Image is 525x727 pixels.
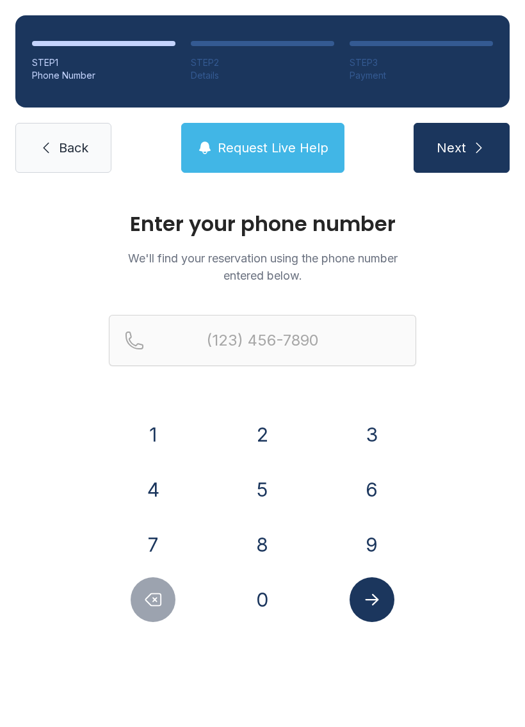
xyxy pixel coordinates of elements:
[350,412,394,457] button: 3
[109,214,416,234] h1: Enter your phone number
[131,412,175,457] button: 1
[240,577,285,622] button: 0
[218,139,328,157] span: Request Live Help
[131,577,175,622] button: Delete number
[437,139,466,157] span: Next
[350,577,394,622] button: Submit lookup form
[350,467,394,512] button: 6
[240,467,285,512] button: 5
[131,522,175,567] button: 7
[240,412,285,457] button: 2
[350,56,493,69] div: STEP 3
[240,522,285,567] button: 8
[109,250,416,284] p: We'll find your reservation using the phone number entered below.
[191,56,334,69] div: STEP 2
[32,56,175,69] div: STEP 1
[350,69,493,82] div: Payment
[131,467,175,512] button: 4
[191,69,334,82] div: Details
[350,522,394,567] button: 9
[32,69,175,82] div: Phone Number
[109,315,416,366] input: Reservation phone number
[59,139,88,157] span: Back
